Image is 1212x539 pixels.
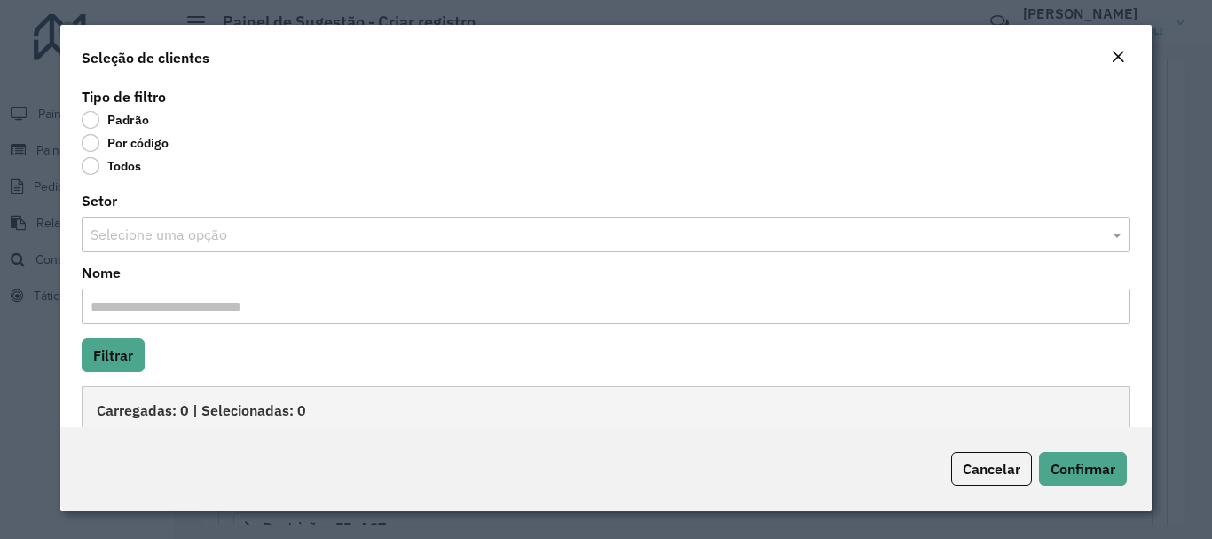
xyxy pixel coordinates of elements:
div: Carregadas: 0 | Selecionadas: 0 [82,386,1129,432]
label: Setor [82,190,117,211]
button: Filtrar [82,338,145,372]
label: Nome [82,262,121,283]
label: Tipo de filtro [82,86,166,107]
h4: Seleção de clientes [82,47,209,68]
span: Confirmar [1051,460,1115,478]
em: Fechar [1111,50,1125,64]
span: Cancelar [963,460,1020,478]
label: Por código [82,134,169,152]
button: Cancelar [951,452,1032,486]
label: Todos [82,157,141,175]
button: Confirmar [1039,452,1127,486]
button: Close [1106,46,1130,69]
label: Padrão [82,111,149,129]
